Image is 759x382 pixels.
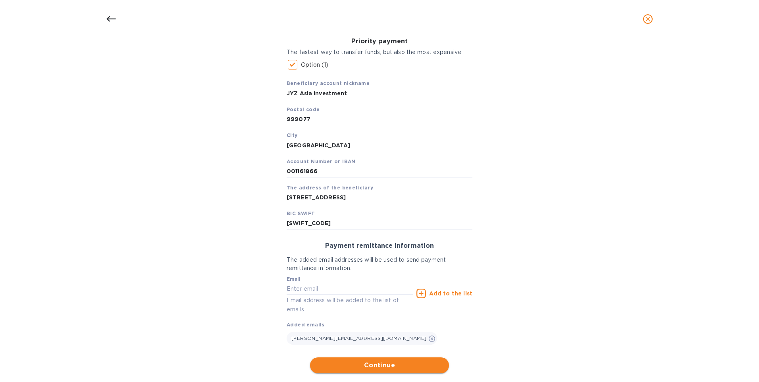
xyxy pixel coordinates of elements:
[287,322,325,328] b: Added emails
[287,158,356,164] b: Account Number or IBAN
[287,296,413,314] p: Email address will be added to the list of emails
[316,361,443,370] span: Continue
[287,210,315,216] b: BIC SWIFT
[287,242,472,250] h3: Payment remittance information
[429,290,472,297] u: Add to the list
[287,38,472,45] h3: Priority payment
[287,106,320,112] b: Postal code
[638,10,657,29] button: close
[287,80,370,86] b: Beneficiary account nickname
[310,357,449,373] button: Continue
[287,48,472,56] p: The fastest way to transfer funds, but also the most expensive
[287,185,373,191] b: The address of the beneficiary
[287,114,472,125] input: Postal code
[287,218,472,230] input: BIC SWIFT
[287,139,472,151] input: City
[291,335,426,341] span: [PERSON_NAME][EMAIL_ADDRESS][DOMAIN_NAME]
[287,283,413,295] input: Enter email
[287,191,472,203] input: The address of the beneficiary
[287,87,472,99] input: Beneficiary account nickname
[287,277,301,282] label: Email
[287,332,437,345] div: [PERSON_NAME][EMAIL_ADDRESS][DOMAIN_NAME]
[287,132,298,138] b: City
[287,256,472,272] p: The added email addresses will be used to send payment remittance information.
[301,61,328,69] p: Option (1)
[287,166,472,177] input: Account Number or IBAN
